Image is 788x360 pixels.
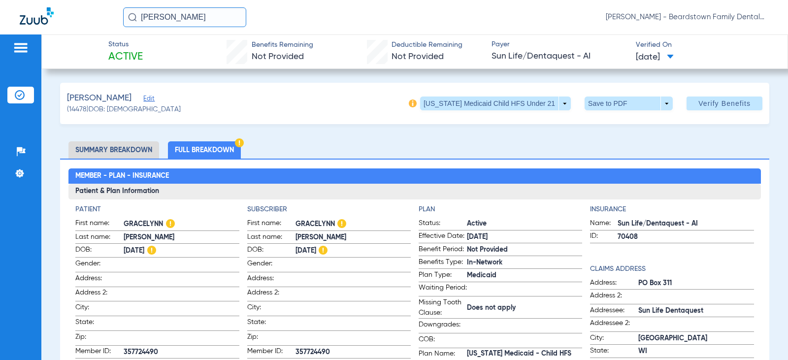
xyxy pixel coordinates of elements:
span: In-Network [467,258,582,268]
span: State: [590,346,638,358]
span: Status: [419,218,467,230]
span: City: [590,333,638,345]
span: Not Provided [252,52,304,61]
span: Active [108,50,143,64]
span: Address: [590,278,638,290]
span: Missing Tooth Clause: [419,297,467,318]
span: Waiting Period: [419,283,467,296]
h4: Patient [75,204,239,215]
span: Address: [247,273,295,287]
span: Not Provided [392,52,444,61]
span: GRACELYNN [124,218,239,230]
span: [DATE] [467,232,582,242]
span: [PERSON_NAME] [124,232,239,243]
span: DOB: [247,245,295,257]
span: [DATE] [124,245,239,257]
span: Does not apply [467,303,582,313]
img: Hazard [166,219,175,228]
span: [PERSON_NAME] [295,232,411,243]
span: Benefits Type: [419,257,467,269]
img: Zuub Logo [20,7,54,25]
span: Sun Life/Dentaquest - AI [492,50,627,63]
span: Edit [143,95,152,104]
span: ID: [590,231,618,243]
h4: Claims Address [590,264,754,274]
span: [PERSON_NAME] [67,92,131,104]
span: First name: [247,218,295,230]
span: Gender: [247,259,295,272]
img: Hazard [147,246,156,255]
span: Address 2: [247,288,295,301]
span: Name: [590,218,618,230]
span: Member ID: [247,346,295,358]
span: Not Provided [467,245,582,255]
span: Member ID: [75,346,124,358]
img: Hazard [319,246,328,255]
span: Deductible Remaining [392,40,462,50]
span: Benefits Remaining [252,40,313,50]
h2: Member - Plan - Insurance [68,168,760,184]
button: [US_STATE] Medicaid Child HFS Under 21 [420,97,571,110]
span: Addressee 2: [590,318,638,331]
span: Medicaid [467,270,582,281]
img: hamburger-icon [13,42,29,54]
span: GRACELYNN [295,218,411,230]
span: Downgrades: [419,320,467,333]
span: Sun Life Dentaquest [638,306,754,316]
span: Last name: [247,232,295,244]
span: Zip: [247,332,295,345]
span: [PERSON_NAME] - Beardstown Family Dental [606,12,768,22]
span: DOB: [75,245,124,257]
img: Hazard [337,219,346,228]
span: WI [638,346,754,357]
img: Hazard [235,138,244,147]
span: Plan Type: [419,270,467,282]
span: 357724490 [295,347,411,358]
img: Search Icon [128,13,137,22]
span: Sun Life/Dentaquest - AI [618,219,754,229]
span: [GEOGRAPHIC_DATA] [638,333,754,344]
h4: Plan [419,204,582,215]
h3: Patient & Plan Information [68,184,760,199]
span: COB: [419,334,467,348]
li: Full Breakdown [168,141,241,159]
h4: Insurance [590,204,754,215]
span: Verify Benefits [698,99,751,107]
span: Address 2: [75,288,124,301]
img: info-icon [409,99,417,107]
span: Verified On [636,40,772,50]
span: State: [75,317,124,330]
li: Summary Breakdown [68,141,159,159]
span: [DATE] [636,51,674,64]
span: [DATE] [295,245,411,257]
span: Active [467,219,582,229]
h4: Subscriber [247,204,411,215]
span: PO Box 311 [638,278,754,289]
span: 70408 [618,232,754,242]
span: Last name: [75,232,124,244]
span: Gender: [75,259,124,272]
input: Search for patients [123,7,246,27]
button: Save to PDF [585,97,673,110]
span: City: [75,302,124,316]
span: (14478) DOB: [DEMOGRAPHIC_DATA] [67,104,181,115]
span: Address: [75,273,124,287]
span: City: [247,302,295,316]
span: Effective Date: [419,231,467,243]
span: Status [108,39,143,50]
span: Zip: [75,332,124,345]
span: Payer [492,39,627,50]
button: Verify Benefits [687,97,762,110]
span: Address 2: [590,291,638,304]
span: Addressee: [590,305,638,317]
span: First name: [75,218,124,230]
span: Benefit Period: [419,244,467,256]
span: 357724490 [124,347,239,358]
span: State: [247,317,295,330]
